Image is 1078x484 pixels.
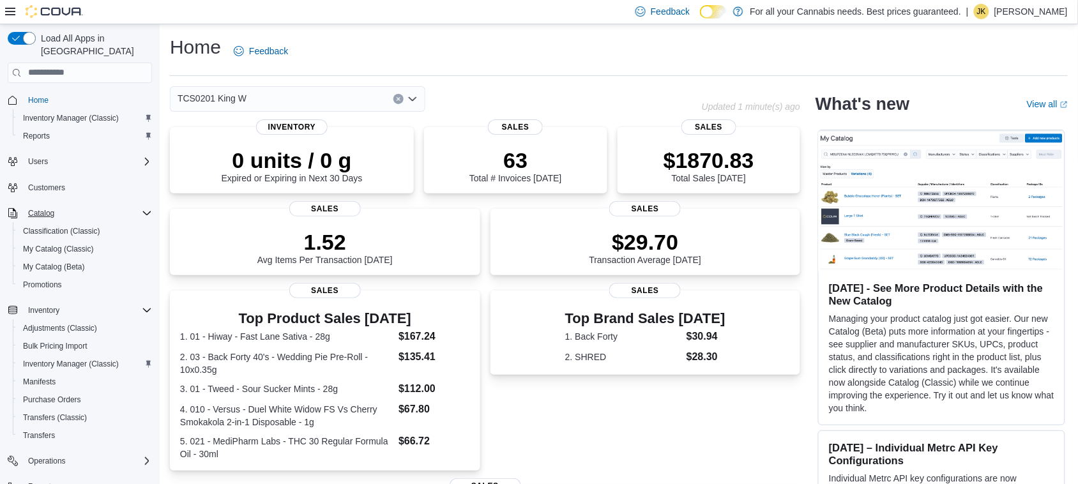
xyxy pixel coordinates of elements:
dd: $112.00 [399,381,469,397]
img: Cova [26,5,83,18]
dd: $28.30 [687,349,725,365]
a: My Catalog (Classic) [18,241,99,257]
span: Sales [609,283,681,298]
button: Promotions [13,276,157,294]
a: Bulk Pricing Import [18,338,93,354]
a: Customers [23,180,70,195]
button: Open list of options [407,94,418,104]
dt: 4. 010 - Versus - Duel White Widow FS Vs Cherry Smokakola 2-in-1 Disposable - 1g [180,403,393,428]
input: Dark Mode [700,5,727,19]
span: Customers [23,179,152,195]
div: Expired or Expiring in Next 30 Days [222,147,363,183]
span: TCS0201 King W [178,91,247,106]
span: Feedback [249,45,288,57]
a: Promotions [18,277,67,292]
button: Inventory Manager (Classic) [13,355,157,373]
button: Purchase Orders [13,391,157,409]
button: Home [3,91,157,109]
button: Bulk Pricing Import [13,337,157,355]
button: Transfers [13,427,157,444]
span: Inventory [256,119,328,135]
dt: 1. 01 - Hiway - Fast Lane Sativa - 28g [180,330,393,343]
span: Transfers [18,428,152,443]
dt: 3. 01 - Tweed - Sour Sucker Mints - 28g [180,382,393,395]
span: Adjustments (Classic) [18,321,152,336]
span: Sales [609,201,681,216]
h3: Top Brand Sales [DATE] [565,311,725,326]
span: Classification (Classic) [23,226,100,236]
span: Operations [28,456,66,466]
span: Inventory [28,305,59,315]
span: Promotions [18,277,152,292]
h3: Top Product Sales [DATE] [180,311,470,326]
dt: 5. 021 - MediPharm Labs - THC 30 Regular Formula Oil - 30ml [180,435,393,460]
span: Home [23,92,152,108]
button: Users [23,154,53,169]
span: Promotions [23,280,62,290]
p: 63 [469,147,561,173]
button: Inventory Manager (Classic) [13,109,157,127]
span: Inventory Manager (Classic) [23,113,119,123]
button: Catalog [23,206,59,221]
a: Reports [18,128,55,144]
dt: 1. Back Forty [565,330,681,343]
a: View allExternal link [1027,99,1068,109]
span: Sales [289,283,361,298]
button: Inventory [23,303,65,318]
a: Inventory Manager (Classic) [18,356,124,372]
span: Customers [28,183,65,193]
dd: $66.72 [399,434,469,449]
span: Classification (Classic) [18,223,152,239]
span: Sales [289,201,361,216]
p: $1870.83 [664,147,754,173]
div: Total # Invoices [DATE] [469,147,561,183]
span: Manifests [18,374,152,389]
div: Total Sales [DATE] [664,147,754,183]
p: [PERSON_NAME] [994,4,1068,19]
span: Inventory Manager (Classic) [18,356,152,372]
span: My Catalog (Classic) [18,241,152,257]
span: JK [977,4,986,19]
span: Purchase Orders [18,392,152,407]
div: Avg Items Per Transaction [DATE] [257,229,393,265]
p: | [966,4,969,19]
span: Feedback [651,5,690,18]
span: Inventory Manager (Classic) [18,110,152,126]
a: Manifests [18,374,61,389]
div: Transaction Average [DATE] [589,229,702,265]
button: Reports [13,127,157,145]
span: Inventory Manager (Classic) [23,359,119,369]
dd: $67.80 [399,402,469,417]
span: Sales [681,119,736,135]
p: For all your Cannabis needs. Best prices guaranteed. [750,4,961,19]
span: Manifests [23,377,56,387]
button: Inventory [3,301,157,319]
dt: 2. SHRED [565,351,681,363]
button: Catalog [3,204,157,222]
span: My Catalog (Classic) [23,244,94,254]
button: Operations [3,452,157,470]
button: Clear input [393,94,404,104]
span: Home [28,95,49,105]
a: Feedback [229,38,293,64]
p: Updated 1 minute(s) ago [702,102,800,112]
span: Catalog [28,208,54,218]
h3: [DATE] - See More Product Details with the New Catalog [829,282,1054,307]
h2: What's new [816,94,909,114]
dd: $167.24 [399,329,469,344]
button: Operations [23,453,71,469]
a: Inventory Manager (Classic) [18,110,124,126]
span: Inventory [23,303,152,318]
a: Transfers (Classic) [18,410,92,425]
span: Transfers [23,430,55,441]
button: My Catalog (Classic) [13,240,157,258]
span: Transfers (Classic) [23,412,87,423]
button: Customers [3,178,157,197]
span: My Catalog (Beta) [23,262,85,272]
span: Catalog [23,206,152,221]
a: Transfers [18,428,60,443]
span: My Catalog (Beta) [18,259,152,275]
span: Load All Apps in [GEOGRAPHIC_DATA] [36,32,152,57]
button: Classification (Classic) [13,222,157,240]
